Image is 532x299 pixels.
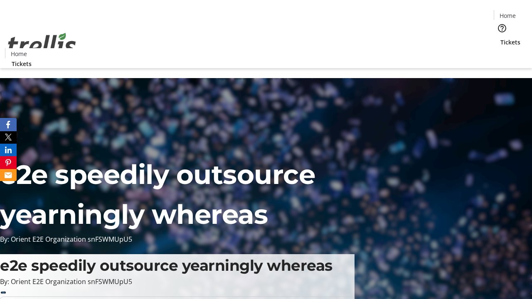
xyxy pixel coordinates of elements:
img: Orient E2E Organization snFSWMUpU5's Logo [5,24,79,65]
a: Home [5,49,32,58]
button: Cart [494,47,510,63]
a: Tickets [5,59,38,68]
span: Home [11,49,27,58]
button: Help [494,20,510,37]
span: Tickets [12,59,32,68]
a: Home [494,11,521,20]
a: Tickets [494,38,527,47]
span: Tickets [500,38,520,47]
span: Home [500,11,516,20]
